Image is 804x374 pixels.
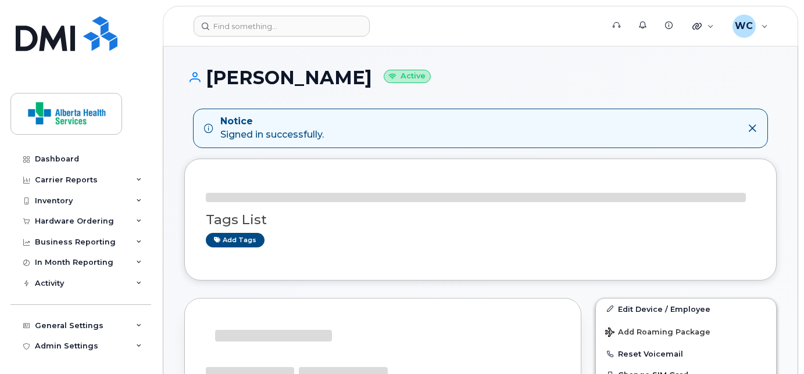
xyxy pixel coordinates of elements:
button: Reset Voicemail [596,343,776,364]
div: Signed in successfully. [220,115,324,142]
a: Edit Device / Employee [596,299,776,319]
button: Add Roaming Package [596,319,776,343]
a: Add tags [206,233,265,247]
h3: Tags List [206,213,755,227]
h1: [PERSON_NAME] [184,67,777,88]
span: Add Roaming Package [605,328,710,339]
strong: Notice [220,115,324,128]
small: Active [384,70,431,83]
